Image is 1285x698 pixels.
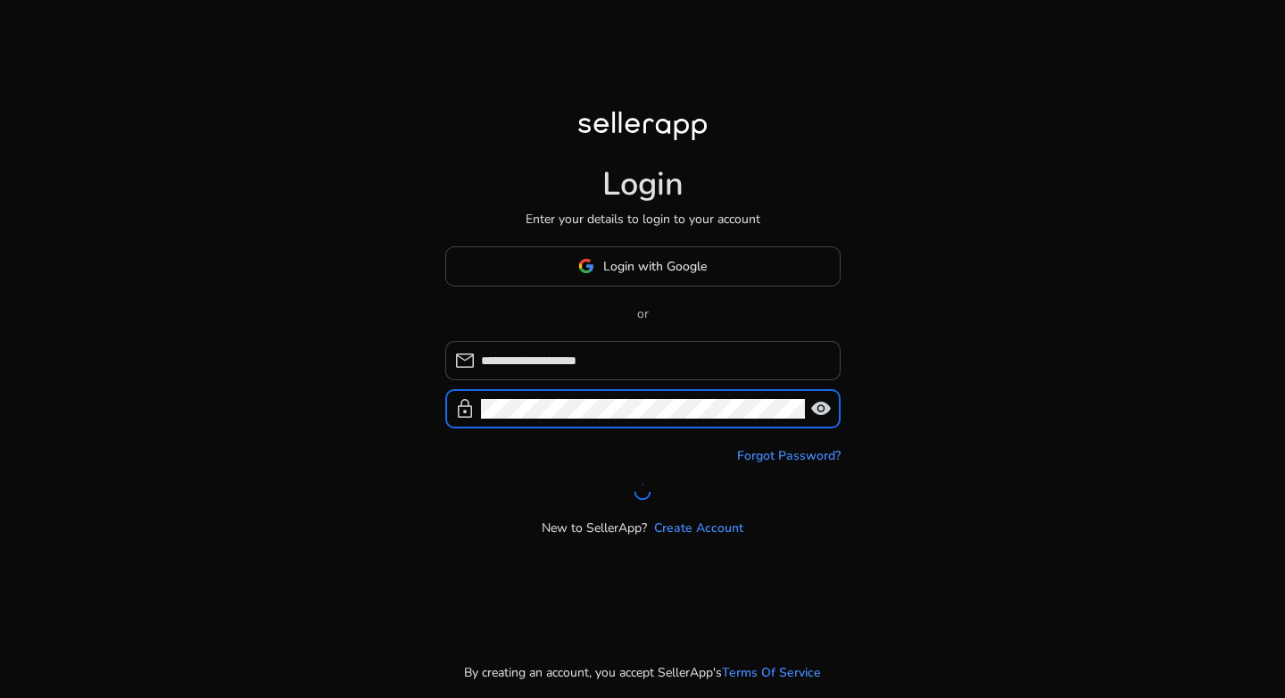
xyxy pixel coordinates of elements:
a: Terms Of Service [722,663,821,682]
a: Forgot Password? [737,446,841,465]
p: Enter your details to login to your account [526,210,760,229]
span: mail [454,350,476,371]
span: lock [454,398,476,420]
button: Login with Google [445,246,841,287]
p: or [445,304,841,323]
span: visibility [810,398,832,420]
span: Login with Google [603,257,707,276]
img: google-logo.svg [578,258,594,274]
a: Create Account [654,519,743,537]
p: New to SellerApp? [542,519,647,537]
h1: Login [602,165,684,204]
